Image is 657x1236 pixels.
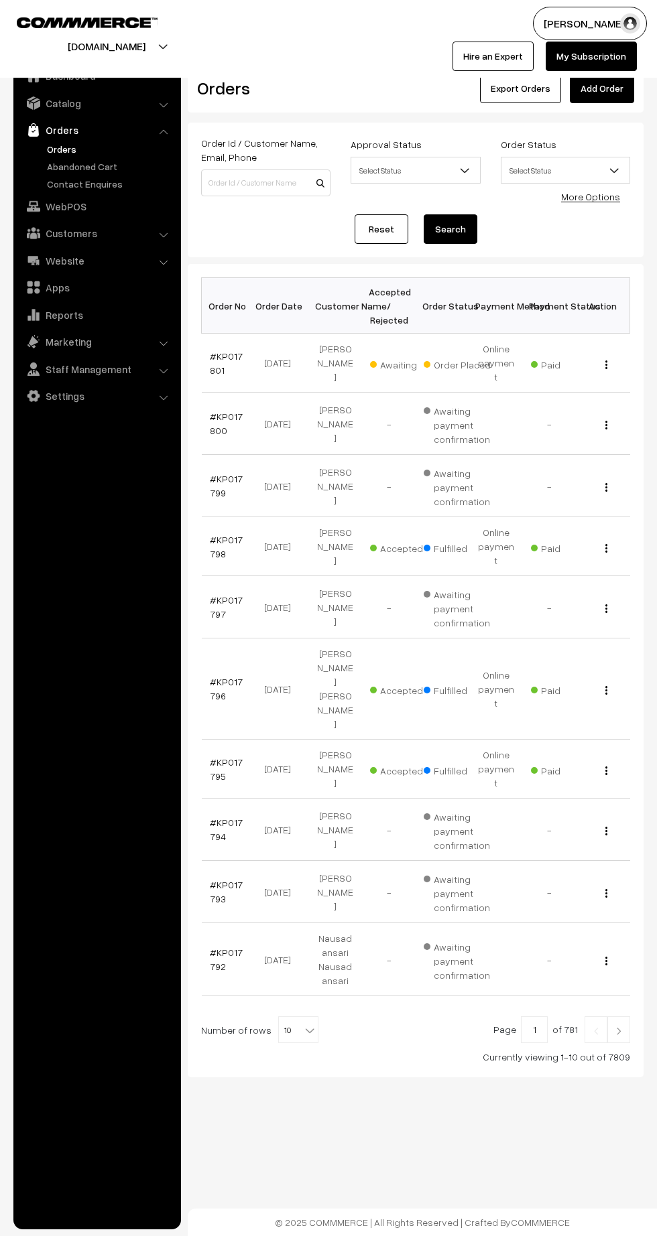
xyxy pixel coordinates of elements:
[21,29,192,63] button: [DOMAIN_NAME]
[362,393,416,455] td: -
[531,538,598,555] span: Paid
[210,756,243,782] a: #KP017795
[17,91,176,115] a: Catalog
[308,278,362,334] th: Customer Name
[424,937,491,982] span: Awaiting payment confirmation
[44,142,176,156] a: Orders
[279,1017,318,1044] span: 10
[202,278,255,334] th: Order No
[201,1023,272,1037] span: Number of rows
[362,923,416,996] td: -
[613,1027,625,1035] img: Right
[552,1024,578,1035] span: of 781
[278,1016,318,1043] span: 10
[533,7,647,40] button: [PERSON_NAME]
[351,157,480,184] span: Select Status
[605,957,607,965] img: Menu
[210,817,243,842] a: #KP017794
[605,604,607,613] img: Menu
[210,594,243,620] a: #KP017797
[590,1027,602,1035] img: Left
[308,861,362,923] td: [PERSON_NAME]
[308,334,362,393] td: [PERSON_NAME]
[362,278,416,334] th: Accepted / Rejected
[17,357,176,381] a: Staff Management
[370,760,437,778] span: Accepted
[523,923,577,996] td: -
[17,275,176,299] a: Apps
[210,473,243,498] a: #KP017799
[511,1217,570,1228] a: COMMMERCE
[308,638,362,740] td: [PERSON_NAME] [PERSON_NAME]
[469,638,523,740] td: Online payment
[17,330,176,354] a: Marketing
[255,923,308,996] td: [DATE]
[255,455,308,517] td: [DATE]
[351,137,422,151] label: Approval Status
[17,194,176,218] a: WebPOS
[480,74,561,103] button: Export Orders
[605,686,607,695] img: Menu
[605,766,607,775] img: Menu
[424,463,491,508] span: Awaiting payment confirmation
[188,1209,657,1236] footer: © 2025 COMMMERCE | All Rights Reserved | Crafted By
[17,384,176,408] a: Settings
[308,923,362,996] td: Nausad ansari Nausad ansari
[17,221,176,245] a: Customers
[501,137,556,151] label: Order Status
[546,42,637,71] a: My Subscription
[416,278,469,334] th: Order Status
[17,13,134,29] a: COMMMERCE
[620,13,640,33] img: user
[210,534,243,559] a: #KP017798
[605,483,607,492] img: Menu
[210,411,243,436] a: #KP017800
[501,157,630,184] span: Select Status
[523,861,577,923] td: -
[469,740,523,799] td: Online payment
[424,869,491,914] span: Awaiting payment confirmation
[523,455,577,517] td: -
[201,1050,630,1064] div: Currently viewing 1-10 out of 7809
[531,680,598,697] span: Paid
[308,517,362,576] td: [PERSON_NAME]
[44,159,176,174] a: Abandoned Cart
[201,136,331,164] label: Order Id / Customer Name, Email, Phone
[255,334,308,393] td: [DATE]
[501,159,630,182] span: Select Status
[197,78,329,98] h2: Orders
[424,680,491,697] span: Fulfilled
[255,517,308,576] td: [DATE]
[605,827,607,835] img: Menu
[255,740,308,799] td: [DATE]
[424,214,477,244] button: Search
[523,799,577,861] td: -
[370,538,437,555] span: Accepted
[605,889,607,898] img: Menu
[424,401,491,446] span: Awaiting payment confirmation
[531,760,598,778] span: Paid
[424,807,491,852] span: Awaiting payment confirmation
[17,118,176,142] a: Orders
[210,879,243,904] a: #KP017793
[577,278,630,334] th: Action
[561,191,620,202] a: More Options
[424,538,491,555] span: Fulfilled
[570,74,634,103] a: Add Order
[605,360,607,369] img: Menu
[424,584,491,630] span: Awaiting payment confirmation
[255,393,308,455] td: [DATE]
[308,740,362,799] td: [PERSON_NAME]
[469,334,523,393] td: Online payment
[424,354,491,372] span: Order Placed
[255,638,308,740] td: [DATE]
[523,576,577,638] td: -
[493,1024,516,1035] span: Page
[308,576,362,638] td: [PERSON_NAME]
[362,799,416,861] td: -
[523,278,577,334] th: Payment Status
[355,214,408,244] a: Reset
[255,799,308,861] td: [DATE]
[17,249,176,273] a: Website
[424,760,491,778] span: Fulfilled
